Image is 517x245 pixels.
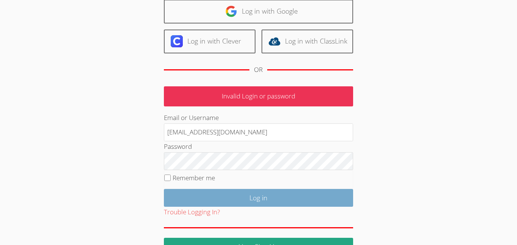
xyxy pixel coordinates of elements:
[171,35,183,47] img: clever-logo-6eab21bc6e7a338710f1a6ff85c0baf02591cd810cc4098c63d3a4b26e2feb20.svg
[262,30,353,53] a: Log in with ClassLink
[164,86,353,106] p: Invalid Login or password
[164,189,353,207] input: Log in
[254,64,263,75] div: OR
[164,113,219,122] label: Email or Username
[164,142,192,151] label: Password
[164,207,220,218] button: Trouble Logging In?
[268,35,280,47] img: classlink-logo-d6bb404cc1216ec64c9a2012d9dc4662098be43eaf13dc465df04b49fa7ab582.svg
[164,30,255,53] a: Log in with Clever
[173,173,215,182] label: Remember me
[225,5,237,17] img: google-logo-50288ca7cdecda66e5e0955fdab243c47b7ad437acaf1139b6f446037453330a.svg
